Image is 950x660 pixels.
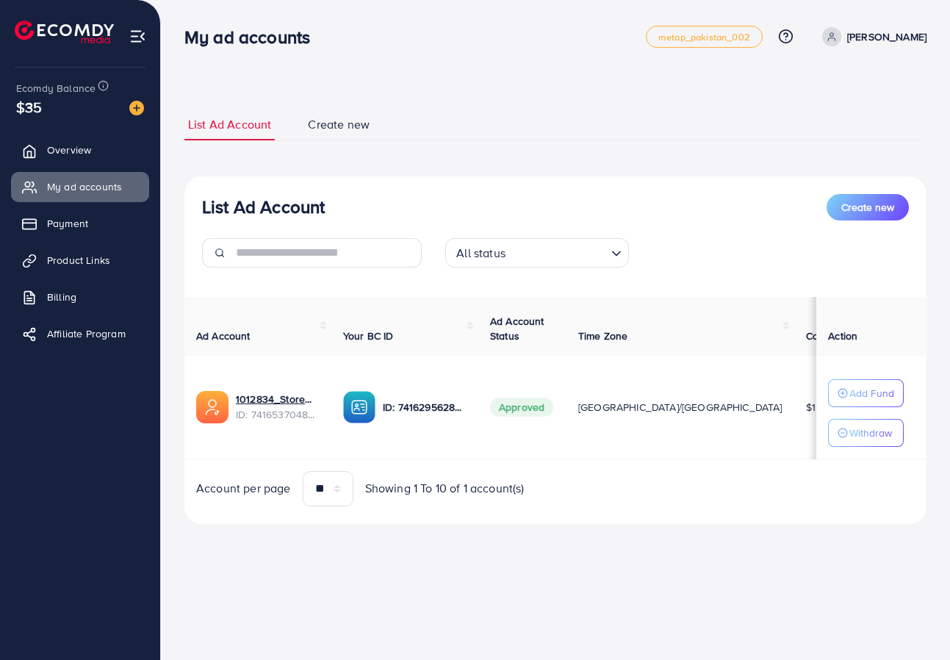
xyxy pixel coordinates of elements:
[16,81,96,96] span: Ecomdy Balance
[646,26,763,48] a: metap_pakistan_002
[849,424,892,442] p: Withdraw
[196,391,228,423] img: ic-ads-acc.e4c84228.svg
[658,32,750,42] span: metap_pakistan_002
[47,216,88,231] span: Payment
[453,243,508,264] span: All status
[828,379,904,407] button: Add Fund
[196,329,251,343] span: Ad Account
[806,400,853,415] span: $15500.21
[490,314,544,343] span: Ad Account Status
[11,135,149,165] a: Overview
[15,21,114,43] img: logo
[129,101,144,115] img: image
[383,398,467,416] p: ID: 7416295628948471825
[16,96,42,118] span: $35
[47,143,91,157] span: Overview
[196,480,291,497] span: Account per page
[365,480,525,497] span: Showing 1 To 10 of 1 account(s)
[47,179,122,194] span: My ad accounts
[828,419,904,447] button: Withdraw
[849,384,894,402] p: Add Fund
[308,116,370,133] span: Create new
[11,245,149,275] a: Product Links
[847,28,926,46] p: [PERSON_NAME]
[202,196,325,218] h3: List Ad Account
[11,172,149,201] a: My ad accounts
[510,240,605,264] input: Search for option
[816,27,926,46] a: [PERSON_NAME]
[806,329,827,343] span: Cost
[490,398,553,417] span: Approved
[578,329,627,343] span: Time Zone
[11,209,149,238] a: Payment
[828,329,857,343] span: Action
[184,26,322,48] h3: My ad accounts
[236,392,320,422] div: <span class='underline'>1012834_StoreOne01_1726797108911</span></br>7416537048955371521
[578,400,782,415] span: [GEOGRAPHIC_DATA]/[GEOGRAPHIC_DATA]
[11,319,149,348] a: Affiliate Program
[47,290,76,304] span: Billing
[129,28,146,45] img: menu
[11,282,149,312] a: Billing
[188,116,271,133] span: List Ad Account
[827,194,909,220] button: Create new
[343,391,375,423] img: ic-ba-acc.ded83a64.svg
[343,329,394,343] span: Your BC ID
[236,392,320,406] a: 1012834_StoreOne01_1726797108911
[47,326,126,341] span: Affiliate Program
[841,200,894,215] span: Create new
[445,238,629,268] div: Search for option
[47,253,110,268] span: Product Links
[236,407,320,422] span: ID: 7416537048955371521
